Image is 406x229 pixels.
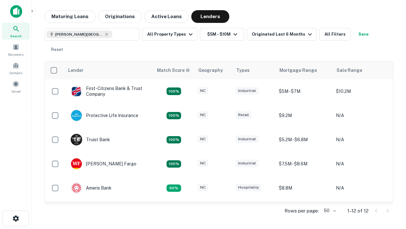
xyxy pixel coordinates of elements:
[73,136,80,143] p: T B
[8,52,23,57] span: Borrowers
[71,182,112,194] div: Ameris Bank
[198,160,208,167] div: NC
[71,86,147,97] div: First-citizens Bank & Trust Company
[333,61,390,79] th: Sale Range
[236,111,252,119] div: Retail
[353,28,374,41] button: Save your search to get updates of matches that match your search criteria.
[71,158,82,169] img: picture
[252,31,314,38] div: Originated Last 6 Months
[236,135,259,143] div: Industrial
[247,28,317,41] button: Originated Last 6 Months
[333,200,390,224] td: N/A
[2,59,30,77] a: Contacts
[167,136,181,144] div: Matching Properties: 3, hasApolloMatch: undefined
[71,134,110,145] div: Truist Bank
[142,28,197,41] button: All Property Types
[276,176,333,200] td: $8.8M
[144,10,189,23] button: Active Loans
[98,10,142,23] button: Originations
[71,110,82,121] img: picture
[11,89,21,94] span: Saved
[319,28,351,41] button: All Filters
[10,5,22,18] img: capitalize-icon.png
[333,103,390,128] td: N/A
[47,43,67,56] button: Reset
[200,28,244,41] button: $5M - $10M
[232,61,276,79] th: Types
[321,206,337,215] div: 50
[236,87,259,94] div: Industrial
[374,158,406,188] iframe: Chat Widget
[2,78,30,95] a: Saved
[194,61,232,79] th: Geography
[276,61,333,79] th: Mortgage Range
[276,200,333,224] td: $9.2M
[198,111,208,119] div: NC
[333,128,390,152] td: N/A
[55,31,103,37] span: [PERSON_NAME][GEOGRAPHIC_DATA], [GEOGRAPHIC_DATA]
[71,183,82,193] img: picture
[198,66,223,74] div: Geography
[10,70,22,75] span: Contacts
[198,135,208,143] div: NC
[10,33,22,38] span: Search
[167,184,181,192] div: Matching Properties: 1, hasApolloMatch: undefined
[236,160,259,167] div: Industrial
[2,23,30,40] a: Search
[167,87,181,95] div: Matching Properties: 2, hasApolloMatch: undefined
[276,152,333,176] td: $7.5M - $8.6M
[198,87,208,94] div: NC
[236,66,250,74] div: Types
[157,67,189,74] h6: Match Score
[153,61,194,79] th: Capitalize uses an advanced AI algorithm to match your search with the best lender. The match sco...
[333,176,390,200] td: N/A
[285,207,319,215] p: Rows per page:
[347,207,369,215] p: 1–12 of 12
[333,152,390,176] td: N/A
[279,66,317,74] div: Mortgage Range
[157,67,190,74] div: Capitalize uses an advanced AI algorithm to match your search with the best lender. The match sco...
[337,66,362,74] div: Sale Range
[71,110,138,121] div: Protective Life Insurance
[71,86,82,97] img: picture
[167,112,181,120] div: Matching Properties: 2, hasApolloMatch: undefined
[44,10,95,23] button: Maturing Loans
[276,128,333,152] td: $5.2M - $6.8M
[333,79,390,103] td: $10.2M
[198,184,208,191] div: NC
[2,41,30,58] a: Borrowers
[64,61,153,79] th: Lender
[276,103,333,128] td: $9.2M
[236,184,261,191] div: Hospitality
[71,158,136,170] div: [PERSON_NAME] Fargo
[68,66,83,74] div: Lender
[167,160,181,168] div: Matching Properties: 2, hasApolloMatch: undefined
[276,79,333,103] td: $5M - $7M
[191,10,229,23] button: Lenders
